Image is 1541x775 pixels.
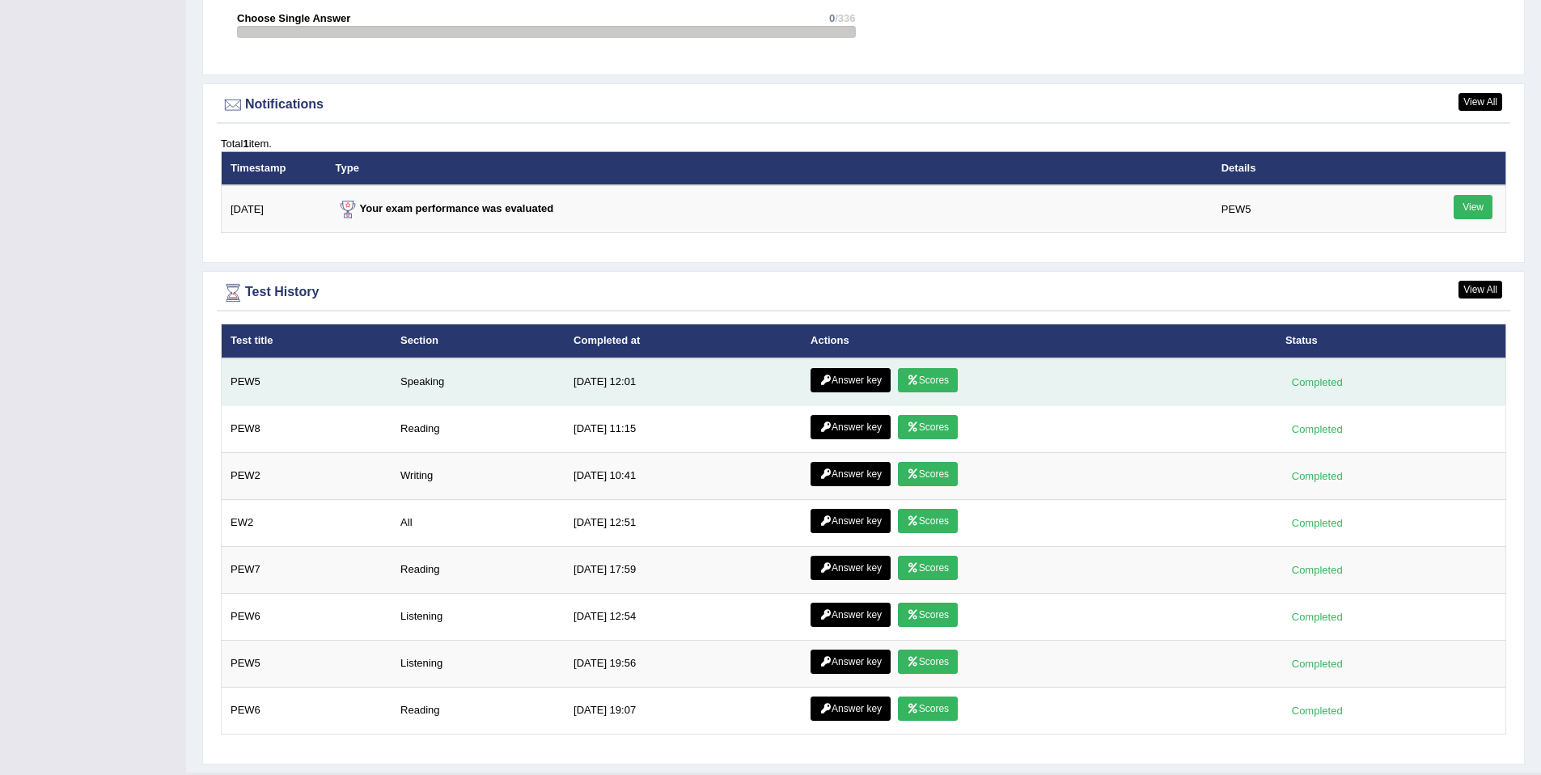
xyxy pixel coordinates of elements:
[222,405,392,452] td: PEW8
[243,138,248,150] b: 1
[811,509,891,533] a: Answer key
[811,462,891,486] a: Answer key
[392,687,565,734] td: Reading
[237,12,350,24] strong: Choose Single Answer
[392,499,565,546] td: All
[898,462,958,486] a: Scores
[811,603,891,627] a: Answer key
[392,593,565,640] td: Listening
[392,640,565,687] td: Listening
[222,151,327,185] th: Timestamp
[898,603,958,627] a: Scores
[1454,195,1492,219] a: View
[1458,93,1502,111] a: View All
[221,136,1506,151] div: Total item.
[811,415,891,439] a: Answer key
[222,358,392,406] td: PEW5
[565,324,802,358] th: Completed at
[221,281,1506,305] div: Test History
[811,697,891,721] a: Answer key
[392,324,565,358] th: Section
[1285,421,1348,438] div: Completed
[1285,608,1348,625] div: Completed
[802,324,1276,358] th: Actions
[1285,468,1348,485] div: Completed
[1285,515,1348,531] div: Completed
[222,324,392,358] th: Test title
[392,405,565,452] td: Reading
[1285,561,1348,578] div: Completed
[392,452,565,499] td: Writing
[898,556,958,580] a: Scores
[1285,702,1348,719] div: Completed
[565,452,802,499] td: [DATE] 10:41
[565,593,802,640] td: [DATE] 12:54
[565,499,802,546] td: [DATE] 12:51
[811,368,891,392] a: Answer key
[565,640,802,687] td: [DATE] 19:56
[565,405,802,452] td: [DATE] 11:15
[565,358,802,406] td: [DATE] 12:01
[222,687,392,734] td: PEW6
[222,593,392,640] td: PEW6
[1213,151,1409,185] th: Details
[898,415,958,439] a: Scores
[222,452,392,499] td: PEW2
[1276,324,1506,358] th: Status
[811,650,891,674] a: Answer key
[565,687,802,734] td: [DATE] 19:07
[565,546,802,593] td: [DATE] 17:59
[829,12,835,24] span: 0
[1458,281,1502,299] a: View All
[327,151,1213,185] th: Type
[392,358,565,406] td: Speaking
[898,368,958,392] a: Scores
[392,546,565,593] td: Reading
[221,93,1506,117] div: Notifications
[898,509,958,533] a: Scores
[1285,655,1348,672] div: Completed
[1213,185,1409,233] td: PEW5
[811,556,891,580] a: Answer key
[222,640,392,687] td: PEW5
[898,697,958,721] a: Scores
[336,202,554,214] strong: Your exam performance was evaluated
[835,12,855,24] span: /336
[898,650,958,674] a: Scores
[222,185,327,233] td: [DATE]
[222,546,392,593] td: PEW7
[222,499,392,546] td: EW2
[1285,374,1348,391] div: Completed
